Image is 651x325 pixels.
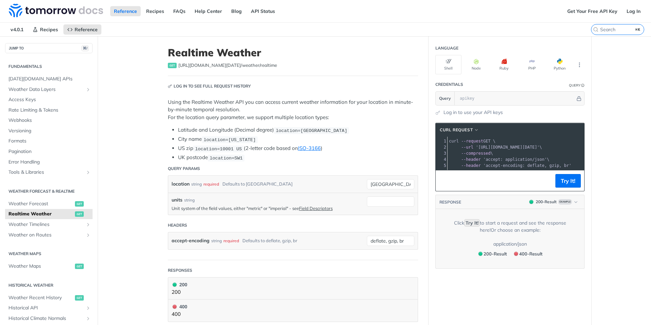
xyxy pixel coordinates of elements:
[593,27,598,32] svg: Search
[172,303,187,310] div: 400
[5,230,93,240] a: Weather on RoutesShow subpages for Weather on Routes
[449,151,493,156] span: \
[298,145,321,151] a: ISO-3166
[85,170,91,175] button: Show subpages for Tools & Libraries
[75,211,84,217] span: get
[5,188,93,194] h2: Weather Forecast & realtime
[5,219,93,230] a: Weather TimelinesShow subpages for Weather Timelines
[519,251,542,256] span: 400 - Result
[173,283,177,287] span: 200
[85,232,91,238] button: Show subpages for Weather on Routes
[5,74,93,84] a: [DATE][DOMAIN_NAME] APIs
[85,222,91,227] button: Show subpages for Weather Timelines
[461,163,481,168] span: --header
[529,200,533,204] span: 200
[8,148,91,155] span: Pagination
[526,198,581,205] button: 200200-ResultExample
[172,281,187,288] div: 200
[8,76,91,82] span: [DATE][DOMAIN_NAME] APIs
[576,62,583,68] svg: More ellipsis
[8,128,91,134] span: Versioning
[446,219,574,234] div: Click to start a request and see the response here! Or choose an example:
[242,236,297,246] div: Defaults to deflate, gzip, br
[178,135,418,143] li: City name
[184,197,195,203] div: string
[511,249,545,258] button: 400400-Result
[5,251,93,257] h2: Weather Maps
[172,236,210,246] label: accept-encoding
[5,209,93,219] a: Realtime Weatherget
[75,295,84,301] span: get
[436,138,447,144] div: 1
[172,303,414,318] button: 400 400400
[8,211,73,217] span: Realtime Weather
[81,45,89,51] span: ⌘/
[449,145,542,150] span: \
[168,63,177,68] span: get
[63,24,101,35] a: Reference
[5,261,93,271] a: Weather Mapsget
[8,169,84,176] span: Tools & Libraries
[8,107,91,114] span: Rate Limiting & Tokens
[5,115,93,126] a: Webhooks
[5,303,93,313] a: Historical APIShow subpages for Historical API
[191,179,202,189] div: string
[223,236,239,246] div: required
[191,6,226,16] a: Help Center
[172,205,363,211] p: Unit system of the field values, either "metric" or "imperial" - see
[435,45,458,51] div: Language
[40,26,58,33] span: Recipes
[178,126,418,134] li: Latitude and Longitude (Decimal degree)
[5,199,93,209] a: Weather Forecastget
[168,222,187,228] div: Headers
[569,83,580,88] div: Query
[493,241,527,248] div: application/json
[142,6,168,16] a: Recipes
[168,267,192,273] div: Responses
[461,139,483,144] span: --request
[5,167,93,177] a: Tools & LibrariesShow subpages for Tools & Libraries
[168,83,251,89] div: Log in to see full request history
[436,162,447,169] div: 5
[8,221,84,228] span: Weather Timelines
[178,154,418,161] li: UK postcode
[436,144,447,150] div: 2
[211,236,222,246] div: string
[299,206,333,211] a: Field Descriptors
[85,305,91,311] button: Show subpages for Historical API
[75,264,84,269] span: get
[168,84,172,88] svg: Key
[437,127,481,133] button: cURL Request
[435,55,461,74] button: Shell
[173,305,177,309] span: 400
[85,316,91,321] button: Show subpages for Historical Climate Normals
[172,196,182,204] label: units
[449,157,549,162] span: \
[5,84,93,95] a: Weather Data LayersShow subpages for Weather Data Layers
[5,95,93,105] a: Access Keys
[476,145,539,150] span: '[URL][DOMAIN_NAME][DATE]'
[178,145,418,152] li: US zip (2-letter code based on )
[170,6,189,16] a: FAQs
[8,96,91,103] span: Access Keys
[461,145,473,150] span: --url
[8,86,84,93] span: Weather Data Layers
[29,24,62,35] a: Recipes
[623,6,644,16] a: Log In
[110,6,141,16] a: Reference
[5,126,93,136] a: Versioning
[5,147,93,157] a: Pagination
[436,92,455,105] button: Query
[8,117,91,124] span: Webhooks
[8,232,84,238] span: Weather on Routes
[564,6,621,16] a: Get Your Free API Key
[172,179,190,189] label: location
[558,199,572,205] span: Example
[574,60,585,70] button: More Languages
[436,156,447,162] div: 4
[8,315,84,322] span: Historical Climate Normals
[536,199,557,205] div: 200 - Result
[9,4,103,17] img: Tomorrow.io Weather API Docs
[483,157,547,162] span: 'accept: application/json'
[228,6,245,16] a: Blog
